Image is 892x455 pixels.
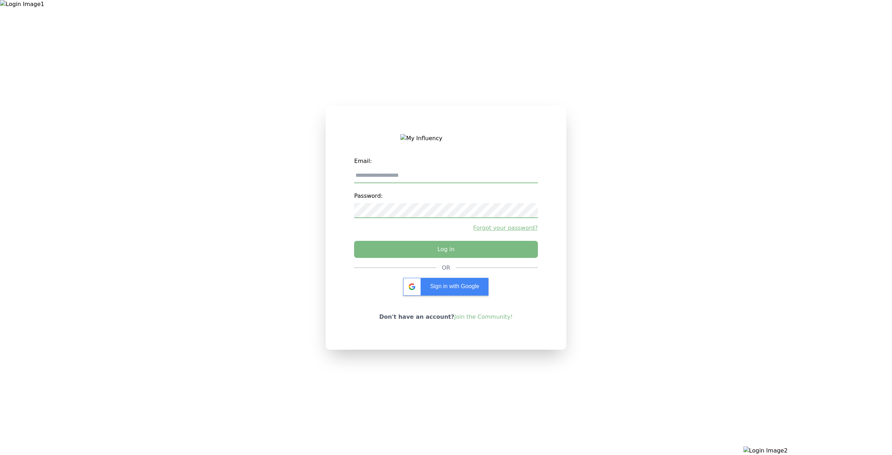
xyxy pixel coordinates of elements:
[354,189,538,203] label: Password:
[403,278,488,296] div: Sign in with Google
[400,134,491,143] img: My Influency
[379,313,513,321] p: Don't have an account?
[354,154,538,168] label: Email:
[454,313,513,320] a: Join the Community!
[442,264,450,272] div: OR
[743,446,892,455] img: Login Image2
[354,224,538,232] a: Forgot your password?
[354,241,538,258] button: Log in
[430,283,479,289] span: Sign in with Google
